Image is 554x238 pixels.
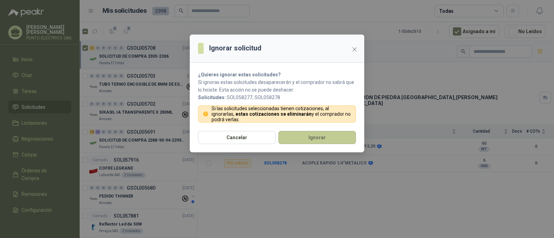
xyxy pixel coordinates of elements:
[212,106,352,122] p: Si las solicitudes seleccionadas tienen cotizaciones, al ignorarlas, y el comprador no podrá verlas.
[198,95,226,100] b: Solicitudes:
[198,94,356,101] p: SOL058277, SOL058278
[209,43,261,54] h3: Ignorar solicitud
[349,44,360,55] button: Close
[235,111,312,117] strong: estas cotizaciones se eliminarán
[352,47,357,52] span: close
[198,78,356,94] p: Si ignoras estas solicitudes desaparecerán y el comprador no sabrá que lo hiciste. Esta acción no...
[278,131,356,144] button: Ignorar
[198,72,281,77] strong: ¿Quieres ignorar estas solicitudes?
[198,131,276,144] button: Cancelar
